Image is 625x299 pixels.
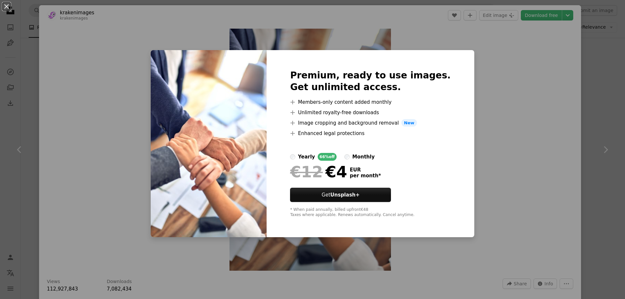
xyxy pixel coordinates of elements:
[290,119,451,127] li: Image cropping and background removal
[290,129,451,137] li: Enhanced legal protections
[290,70,451,93] h2: Premium, ready to use images. Get unlimited access.
[151,50,267,238] img: photo-1600880292089-90a7e086ee0c
[290,188,391,202] button: GetUnsplash+
[318,153,337,161] div: 66% off
[350,173,381,179] span: per month *
[290,163,347,180] div: €4
[330,192,360,198] strong: Unsplash+
[350,167,381,173] span: EUR
[352,153,375,161] div: monthly
[290,154,295,159] input: yearly66%off
[344,154,350,159] input: monthly
[298,153,315,161] div: yearly
[290,98,451,106] li: Members-only content added monthly
[290,163,323,180] span: €12
[290,207,451,218] div: * When paid annually, billed upfront €48 Taxes where applicable. Renews automatically. Cancel any...
[290,109,451,116] li: Unlimited royalty-free downloads
[401,119,417,127] span: New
